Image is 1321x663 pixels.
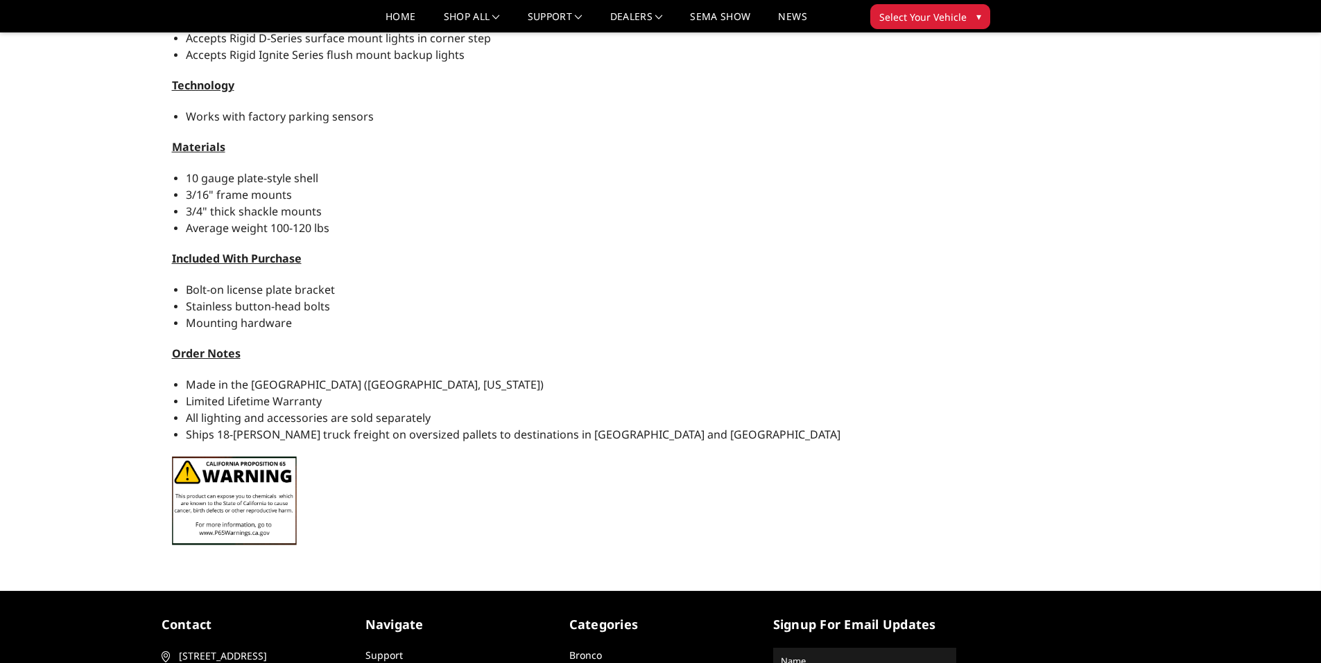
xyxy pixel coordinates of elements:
[365,615,549,634] h5: Navigate
[186,410,431,425] span: All lighting and accessories are sold separately
[186,109,374,124] span: Works with factory parking sensors
[528,12,582,32] a: Support
[186,427,840,442] span: Ships 18-[PERSON_NAME] truck freight on oversized pallets to destinations in [GEOGRAPHIC_DATA] an...
[186,299,330,314] span: Stainless button-head bolts
[172,78,234,93] span: Technology
[773,615,956,634] h5: signup for email updates
[690,12,750,32] a: SEMA Show
[186,315,292,330] span: Mounting hardware
[186,47,465,62] span: Accepts Rigid Ignite Series flush mount backup lights
[186,204,322,219] span: 3/4" thick shackle mounts
[365,648,403,662] a: Support
[569,615,752,634] h5: Categories
[444,12,500,32] a: shop all
[186,170,318,186] span: 10 gauge plate-style shell
[976,9,981,24] span: ▾
[870,4,990,29] button: Select Your Vehicle
[172,346,241,361] span: Order Notes
[569,648,602,662] a: Bronco
[186,377,544,392] span: Made in the [GEOGRAPHIC_DATA] ([GEOGRAPHIC_DATA], [US_STATE])
[186,30,491,46] span: Accepts Rigid D-Series surface mount lights in corner step
[778,12,806,32] a: News
[172,251,302,266] span: Included With Purchase
[386,12,415,32] a: Home
[172,139,225,154] span: Materials
[162,615,345,634] h5: contact
[610,12,663,32] a: Dealers
[186,220,329,236] span: Average weight 100-120 lbs
[186,187,292,202] span: 3/16" frame mounts
[186,394,322,409] span: Limited Lifetime Warranty
[879,10,967,24] span: Select Your Vehicle
[186,282,335,297] span: Bolt-on license plate bracket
